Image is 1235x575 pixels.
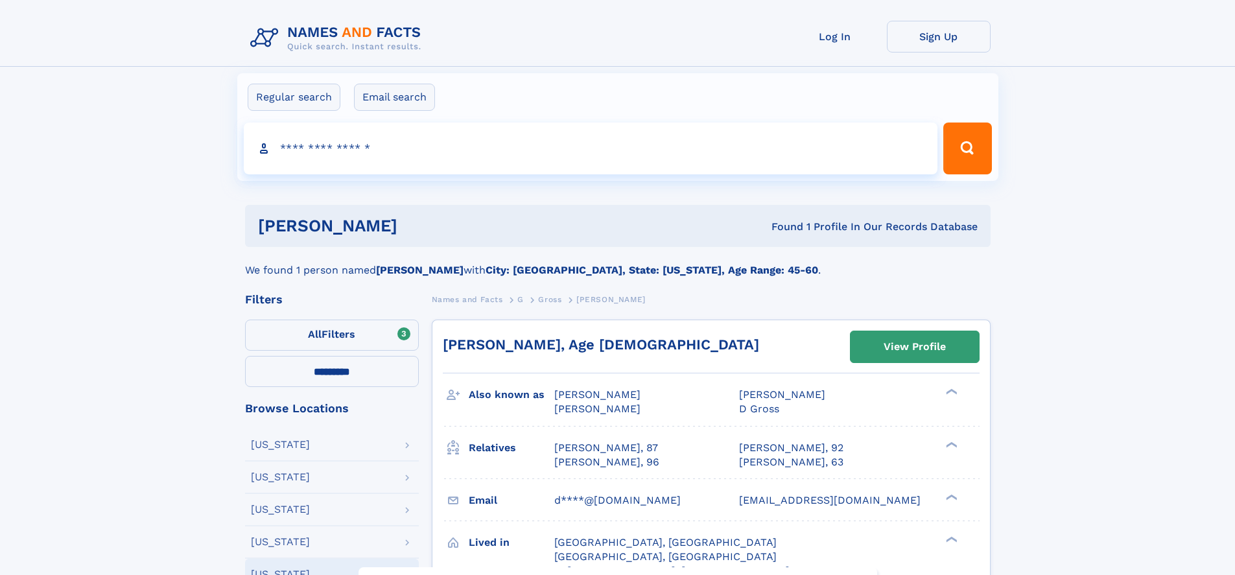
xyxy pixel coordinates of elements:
[851,331,979,362] a: View Profile
[486,264,818,276] b: City: [GEOGRAPHIC_DATA], State: [US_STATE], Age Range: 45-60
[469,437,554,459] h3: Relatives
[943,123,991,174] button: Search Button
[538,295,561,304] span: Gross
[887,21,991,53] a: Sign Up
[739,388,825,401] span: [PERSON_NAME]
[248,84,340,111] label: Regular search
[443,336,759,353] a: [PERSON_NAME], Age [DEMOGRAPHIC_DATA]
[576,295,646,304] span: [PERSON_NAME]
[554,536,777,548] span: [GEOGRAPHIC_DATA], [GEOGRAPHIC_DATA]
[469,489,554,511] h3: Email
[469,384,554,406] h3: Also known as
[245,403,419,414] div: Browse Locations
[251,504,310,515] div: [US_STATE]
[245,320,419,351] label: Filters
[251,472,310,482] div: [US_STATE]
[469,532,554,554] h3: Lived in
[943,440,958,449] div: ❯
[251,537,310,547] div: [US_STATE]
[584,220,978,234] div: Found 1 Profile In Our Records Database
[245,21,432,56] img: Logo Names and Facts
[308,328,322,340] span: All
[554,388,641,401] span: [PERSON_NAME]
[739,494,921,506] span: [EMAIL_ADDRESS][DOMAIN_NAME]
[376,264,464,276] b: [PERSON_NAME]
[739,441,843,455] a: [PERSON_NAME], 92
[538,291,561,307] a: Gross
[783,21,887,53] a: Log In
[244,123,938,174] input: search input
[517,295,524,304] span: G
[943,493,958,501] div: ❯
[884,332,946,362] div: View Profile
[554,550,777,563] span: [GEOGRAPHIC_DATA], [GEOGRAPHIC_DATA]
[258,218,585,234] h1: [PERSON_NAME]
[354,84,435,111] label: Email search
[517,291,524,307] a: G
[554,441,658,455] a: [PERSON_NAME], 87
[245,294,419,305] div: Filters
[432,291,503,307] a: Names and Facts
[554,455,659,469] a: [PERSON_NAME], 96
[245,247,991,278] div: We found 1 person named with .
[739,455,843,469] a: [PERSON_NAME], 63
[554,403,641,415] span: [PERSON_NAME]
[943,535,958,543] div: ❯
[251,440,310,450] div: [US_STATE]
[943,388,958,396] div: ❯
[739,403,779,415] span: D Gross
